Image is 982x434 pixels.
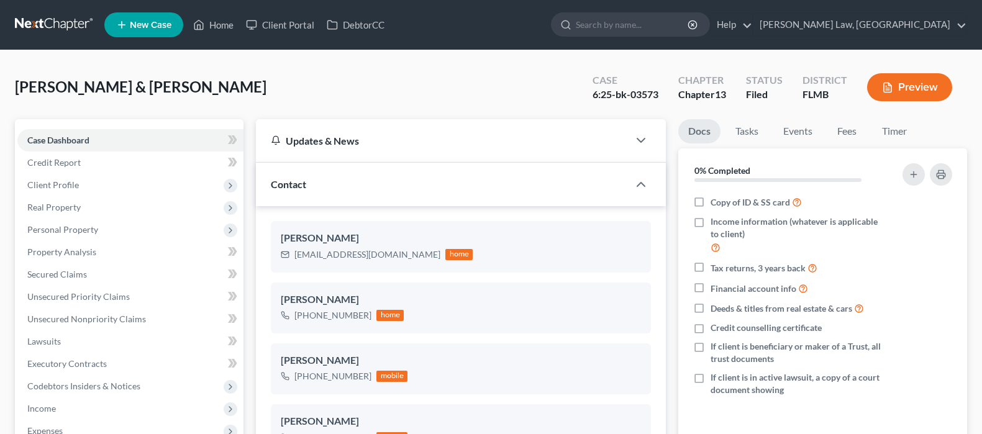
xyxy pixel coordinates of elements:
a: Fees [827,119,867,143]
div: [PERSON_NAME] [281,231,640,246]
span: Lawsuits [27,336,61,346]
a: Executory Contracts [17,353,243,375]
a: Unsecured Nonpriority Claims [17,308,243,330]
span: Income [27,403,56,414]
div: Updates & News [271,134,613,147]
a: Timer [872,119,917,143]
div: mobile [376,371,407,382]
span: [PERSON_NAME] & [PERSON_NAME] [15,78,266,96]
a: DebtorCC [321,14,391,36]
div: home [445,249,473,260]
a: Help [711,14,752,36]
a: Events [773,119,822,143]
span: If client is beneficiary or maker of a Trust, all trust documents [711,340,884,365]
div: 6:25-bk-03573 [593,88,658,102]
a: Tasks [725,119,768,143]
input: Search by name... [576,13,689,36]
div: Chapter [678,88,726,102]
div: District [802,73,847,88]
a: Case Dashboard [17,129,243,151]
a: Unsecured Priority Claims [17,286,243,308]
div: Filed [746,88,783,102]
div: Case [593,73,658,88]
span: 13 [715,88,726,100]
a: Docs [678,119,721,143]
a: Client Portal [240,14,321,36]
span: If client is in active lawsuit, a copy of a court document showing [711,371,884,396]
span: Contact [271,178,306,190]
span: Deeds & titles from real estate & cars [711,302,852,315]
strong: 0% Completed [694,165,750,176]
div: [PHONE_NUMBER] [294,309,371,322]
button: Preview [867,73,952,101]
span: Secured Claims [27,269,87,279]
span: Real Property [27,202,81,212]
span: Unsecured Priority Claims [27,291,130,302]
div: Status [746,73,783,88]
a: Home [187,14,240,36]
a: Secured Claims [17,263,243,286]
a: Property Analysis [17,241,243,263]
div: [EMAIL_ADDRESS][DOMAIN_NAME] [294,248,440,261]
span: Unsecured Nonpriority Claims [27,314,146,324]
span: New Case [130,20,171,30]
a: [PERSON_NAME] Law, [GEOGRAPHIC_DATA] [753,14,966,36]
div: [PHONE_NUMBER] [294,370,371,382]
span: Credit counselling certificate [711,322,822,334]
div: home [376,310,404,321]
span: Executory Contracts [27,358,107,369]
div: [PERSON_NAME] [281,353,640,368]
span: Financial account info [711,283,796,295]
a: Credit Report [17,151,243,174]
div: FLMB [802,88,847,102]
a: Lawsuits [17,330,243,353]
div: [PERSON_NAME] [281,414,640,429]
span: Personal Property [27,224,98,235]
span: Codebtors Insiders & Notices [27,381,140,391]
span: Credit Report [27,157,81,168]
div: Chapter [678,73,726,88]
div: [PERSON_NAME] [281,292,640,307]
span: Income information (whatever is applicable to client) [711,215,884,240]
span: Tax returns, 3 years back [711,262,806,274]
span: Client Profile [27,179,79,190]
span: Property Analysis [27,246,96,257]
span: Copy of ID & SS card [711,196,790,209]
span: Case Dashboard [27,135,89,145]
